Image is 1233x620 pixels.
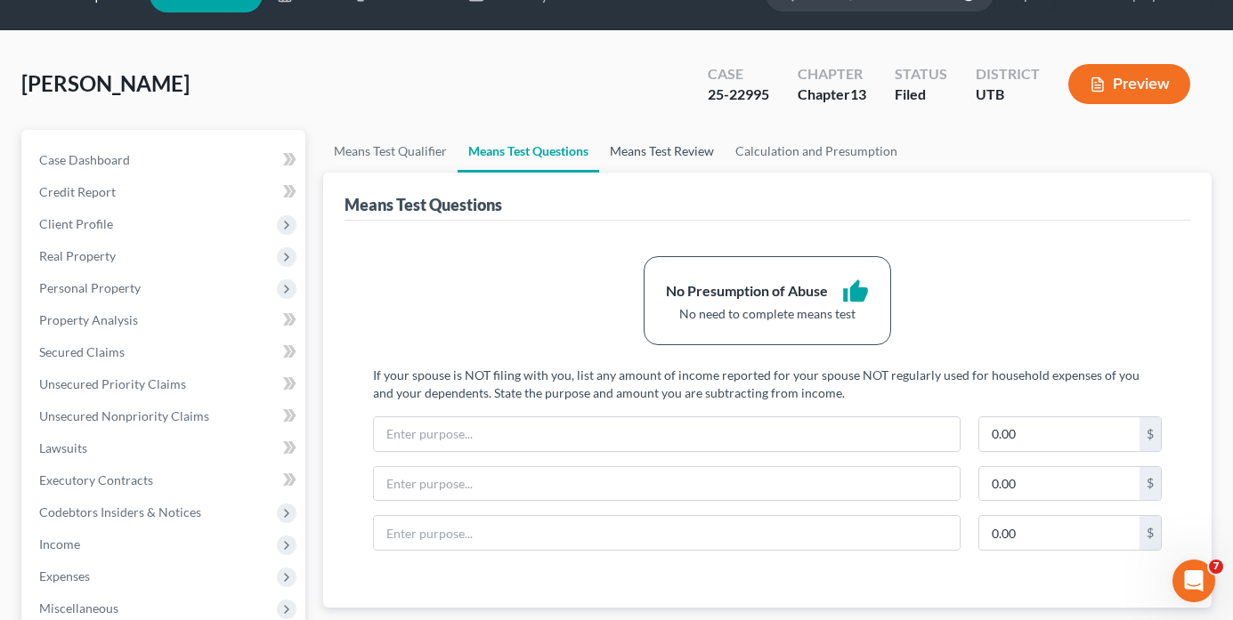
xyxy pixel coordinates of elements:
[895,85,947,105] div: Filed
[708,64,769,85] div: Case
[39,568,90,584] span: Expenses
[1140,467,1161,501] div: $
[1172,560,1215,602] iframe: Intercom live chat
[39,344,125,359] span: Secured Claims
[1140,516,1161,550] div: $
[979,516,1140,550] input: 0.00
[323,130,458,173] a: Means Test Qualifier
[708,85,769,105] div: 25-22995
[39,216,113,231] span: Client Profile
[25,464,305,496] a: Executory Contracts
[39,280,141,295] span: Personal Property
[39,536,80,552] span: Income
[25,400,305,432] a: Unsecured Nonpriority Claims
[374,417,959,451] input: Enter purpose...
[39,504,201,519] span: Codebtors Insiders & Notices
[725,130,908,173] a: Calculation and Presumption
[39,472,153,487] span: Executory Contracts
[842,278,869,305] i: thumb_up
[25,368,305,400] a: Unsecured Priority Claims
[458,130,599,173] a: Means Test Questions
[345,194,502,215] div: Means Test Questions
[25,432,305,464] a: Lawsuits
[39,312,138,327] span: Property Analysis
[25,144,305,176] a: Case Dashboard
[39,600,118,616] span: Miscellaneous
[850,85,866,102] span: 13
[373,366,1162,402] p: If your spouse is NOT filing with you, list any amount of income reported for your spouse NOT reg...
[39,152,130,167] span: Case Dashboard
[374,467,959,501] input: Enter purpose...
[39,376,186,391] span: Unsecured Priority Claims
[39,408,209,423] span: Unsecured Nonpriority Claims
[798,85,866,105] div: Chapter
[798,64,866,85] div: Chapter
[39,440,87,455] span: Lawsuits
[1068,64,1190,104] button: Preview
[374,516,959,550] input: Enter purpose...
[1140,417,1161,451] div: $
[599,130,725,173] a: Means Test Review
[21,70,190,96] span: [PERSON_NAME]
[895,64,947,85] div: Status
[1209,560,1223,574] span: 7
[979,417,1140,451] input: 0.00
[666,281,828,302] div: No Presumption of Abuse
[39,184,116,199] span: Credit Report
[666,305,869,323] div: No need to complete means test
[25,336,305,368] a: Secured Claims
[25,304,305,336] a: Property Analysis
[976,85,1040,105] div: UTB
[979,467,1140,501] input: 0.00
[25,176,305,208] a: Credit Report
[976,64,1040,85] div: District
[39,248,116,263] span: Real Property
